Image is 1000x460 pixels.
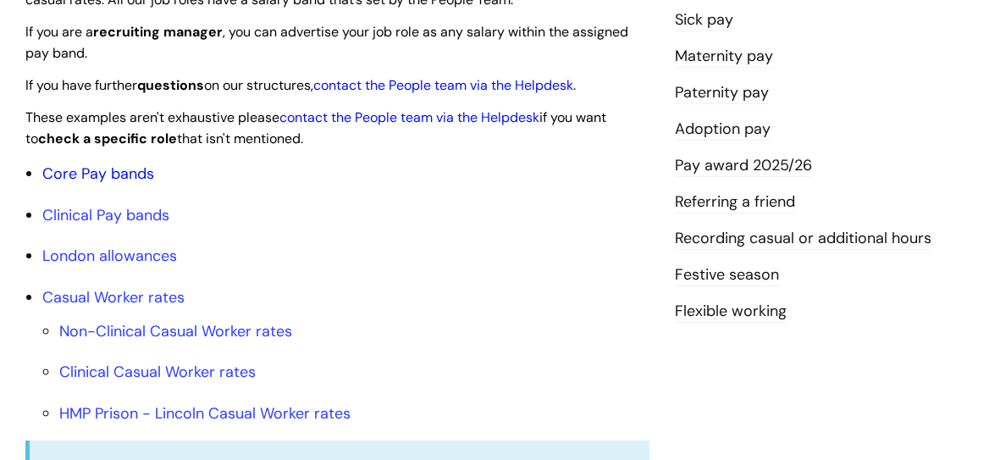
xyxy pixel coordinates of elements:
span: These examples aren't exhaustive please if you want to that isn't mentioned. [25,108,606,147]
a: contact the People team via the Helpdesk [279,108,539,126]
a: Pay award 2025/26 [675,155,812,177]
a: contact the People team via the Helpdesk [313,76,573,94]
a: Referring a friend [675,191,795,213]
strong: check a specific role [38,130,177,147]
span: If you are a , you can advertise your job role as any salary within the assigned pay band. [25,23,628,62]
a: Paternity pay [675,82,769,104]
a: Festive season [675,264,779,286]
a: Adoption pay [675,119,771,141]
a: Recording casual or additional hours [675,228,931,250]
strong: questions [137,76,204,94]
a: HMP Prison - Lincoln Casual Worker rates [59,403,351,424]
a: Casual Worker rates [42,287,185,308]
a: Sick pay [675,9,733,31]
a: Non-Clinical Casual Worker rates [59,321,292,341]
a: Maternity pay [675,46,773,68]
a: Flexible working [675,301,787,323]
span: If you have further on our structures, . [25,76,576,94]
strong: recruiting manager [93,23,223,41]
a: London allowances [42,246,177,266]
a: Clinical Casual Worker rates [59,362,256,382]
a: Clinical Pay bands [42,205,169,225]
a: Core Pay bands [42,163,154,184]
